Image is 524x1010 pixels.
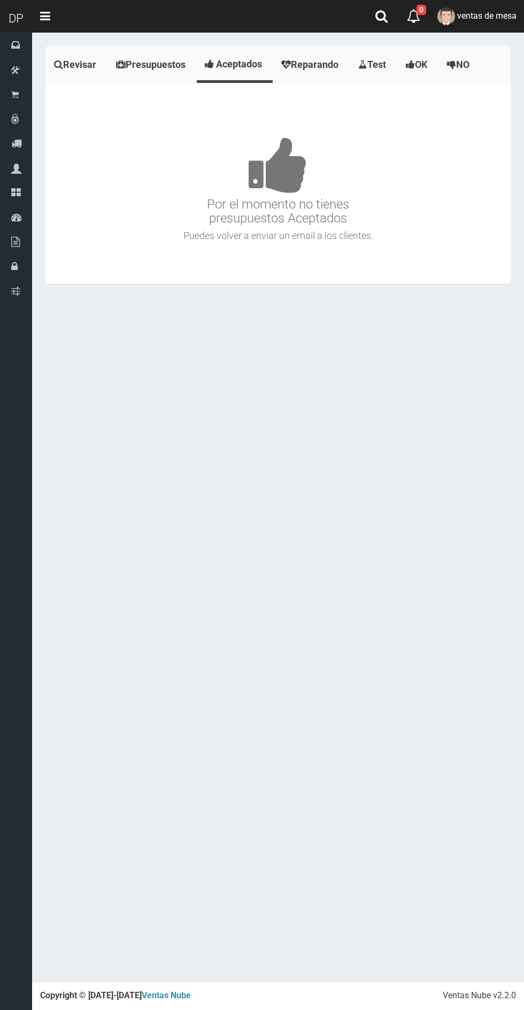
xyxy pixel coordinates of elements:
[456,59,469,70] span: NO
[417,5,426,15] span: 0
[443,990,516,1002] div: Ventas Nube v2.2.0
[437,7,455,25] img: User Image
[142,990,191,1000] a: Ventas Nube
[48,230,508,241] h4: Puedes volver a enviar un email a los clientes.
[350,48,397,81] a: Test
[438,48,481,81] a: NO
[397,48,438,81] a: OK
[415,59,427,70] span: OK
[273,48,350,81] a: Reparando
[457,11,517,21] span: ventas de mesa
[197,48,273,80] a: Aceptados
[45,48,107,81] a: Revisar
[107,48,197,81] a: Presupuestos
[48,105,508,226] h3: Por el momento no tienes presupuestos Aceptados
[367,59,386,70] span: Test
[63,59,96,70] span: Revisar
[291,59,338,70] span: Reparando
[40,990,191,1000] strong: Copyright © [DATE]-[DATE]
[126,59,186,70] span: Presupuestos
[216,58,262,70] span: Aceptados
